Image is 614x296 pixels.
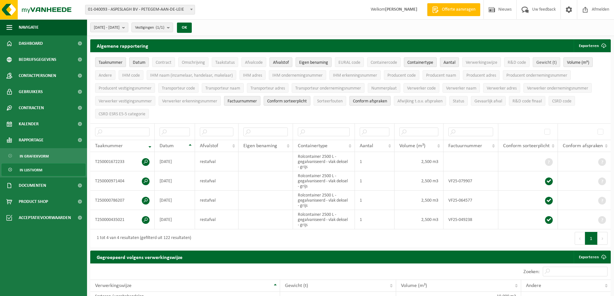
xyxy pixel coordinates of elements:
[19,116,39,132] span: Kalender
[296,57,332,67] button: Eigen benamingEigen benaming: Activate to sort
[90,23,128,32] button: [DATE] - [DATE]
[95,83,155,93] button: Producent vestigingsnummerProducent vestigingsnummer: Activate to sort
[299,60,328,65] span: Eigen benaming
[462,57,501,67] button: VerwerkingswijzeVerwerkingswijze: Activate to sort
[575,232,585,245] button: Previous
[466,60,497,65] span: Verwerkingswijze
[387,73,416,78] span: Producent code
[85,5,195,14] span: 01-040093 - ASPESLAGH BV - PETEGEM-AAN-DE-LEIE
[563,57,593,67] button: Volume (m³)Volume (m³): Activate to sort
[509,96,545,106] button: R&D code finaalR&amp;D code finaal: Activate to sort
[150,73,233,78] span: IHM naam (inzamelaar, handelaar, makelaar)
[474,99,502,104] span: Gevaarlijk afval
[273,60,289,65] span: Afvalstof
[99,86,151,91] span: Producent vestigingsnummer
[19,84,43,100] span: Gebruikers
[95,143,123,148] span: Taaknummer
[224,96,260,106] button: FactuurnummerFactuurnummer: Activate to sort
[228,99,257,104] span: Factuurnummer
[483,83,520,93] button: Verwerker adresVerwerker adres: Activate to sort
[155,210,195,229] td: [DATE]
[355,210,395,229] td: 1
[563,143,603,148] span: Conform afspraken
[293,191,355,210] td: Rolcontainer 2500 L - gegalvaniseerd - vlak deksel - grijs
[19,132,44,148] span: Rapportage
[155,191,195,210] td: [DATE]
[90,39,155,52] h2: Algemene rapportering
[205,86,240,91] span: Transporteur naam
[426,73,456,78] span: Producent naam
[443,210,498,229] td: VF25-049238
[2,164,85,176] a: In lijstvorm
[504,57,530,67] button: R&D codeR&amp;D code: Activate to sort
[247,83,288,93] button: Transporteur adresTransporteur adres: Activate to sort
[195,210,239,229] td: restafval
[523,83,592,93] button: Verwerker ondernemingsnummerVerwerker ondernemingsnummer: Activate to sort
[598,232,608,245] button: Next
[99,112,145,117] span: CSRD ESRS E5-5 categorie
[385,7,417,12] strong: [PERSON_NAME]
[156,60,171,65] span: Contract
[567,60,589,65] span: Volume (m³)
[293,171,355,191] td: Rolcontainer 2500 L - gegalvaniseerd - vlak deksel - grijs
[527,86,588,91] span: Verwerker ondernemingsnummer
[19,19,39,35] span: Navigatie
[119,70,143,80] button: IHM codeIHM code: Activate to sort
[19,100,44,116] span: Contracten
[250,86,285,91] span: Transporteur adres
[155,152,195,171] td: [DATE]
[200,143,218,148] span: Afvalstof
[314,96,346,106] button: SorteerfoutenSorteerfouten: Activate to sort
[404,57,437,67] button: ContainertypeContainertype: Activate to sort
[215,60,235,65] span: Taakstatus
[269,57,292,67] button: AfvalstofAfvalstof: Activate to sort
[264,96,310,106] button: Conform sorteerplicht : Activate to sort
[355,152,395,171] td: 1
[394,96,446,106] button: Afwijking t.o.v. afsprakenAfwijking t.o.v. afspraken: Activate to sort
[487,86,517,91] span: Verwerker adres
[471,96,506,106] button: Gevaarlijk afval : Activate to sort
[19,210,71,226] span: Acceptatievoorwaarden
[298,143,327,148] span: Containertype
[368,83,400,93] button: NummerplaatNummerplaat: Activate to sort
[95,109,149,119] button: CSRD ESRS E5-5 categorieCSRD ESRS E5-5 categorie: Activate to sort
[178,57,209,67] button: OmschrijvingOmschrijving: Activate to sort
[371,60,397,65] span: Containercode
[526,283,541,288] span: Andere
[195,152,239,171] td: restafval
[293,152,355,171] td: Rolcontainer 2500 L - gegalvaniseerd - vlak deksel - grijs
[523,269,540,274] label: Zoeken:
[443,191,498,210] td: VF25-064577
[243,143,277,148] span: Eigen benaming
[506,73,567,78] span: Producent ondernemingsnummer
[443,83,480,93] button: Verwerker naamVerwerker naam: Activate to sort
[292,83,365,93] button: Transporteur ondernemingsnummerTransporteur ondernemingsnummer : Activate to sort
[395,210,443,229] td: 2,500 m3
[152,57,175,67] button: ContractContract: Activate to sort
[285,283,308,288] span: Gewicht (t)
[399,143,425,148] span: Volume (m³)
[93,233,191,244] div: 1 tot 4 van 4 resultaten (gefilterd uit 122 resultaten)
[99,73,112,78] span: Andere
[585,232,598,245] button: 1
[202,83,244,93] button: Transporteur naamTransporteur naam: Activate to sort
[395,171,443,191] td: 2,500 m3
[574,39,610,52] button: Exporteren
[245,60,263,65] span: Afvalcode
[182,60,205,65] span: Omschrijving
[19,68,56,84] span: Contactpersonen
[552,99,571,104] span: CSRD code
[533,57,560,67] button: Gewicht (t)Gewicht (t): Activate to sort
[508,60,526,65] span: R&D code
[503,70,571,80] button: Producent ondernemingsnummerProducent ondernemingsnummer: Activate to sort
[423,70,460,80] button: Producent naamProducent naam: Activate to sort
[132,23,173,32] button: Vestigingen(1/1)
[407,86,436,91] span: Verwerker code
[90,152,155,171] td: T250001672233
[367,57,401,67] button: ContainercodeContainercode: Activate to sort
[133,60,145,65] span: Datum
[355,191,395,210] td: 1
[90,210,155,229] td: T250000435021
[503,143,550,148] span: Conform sorteerplicht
